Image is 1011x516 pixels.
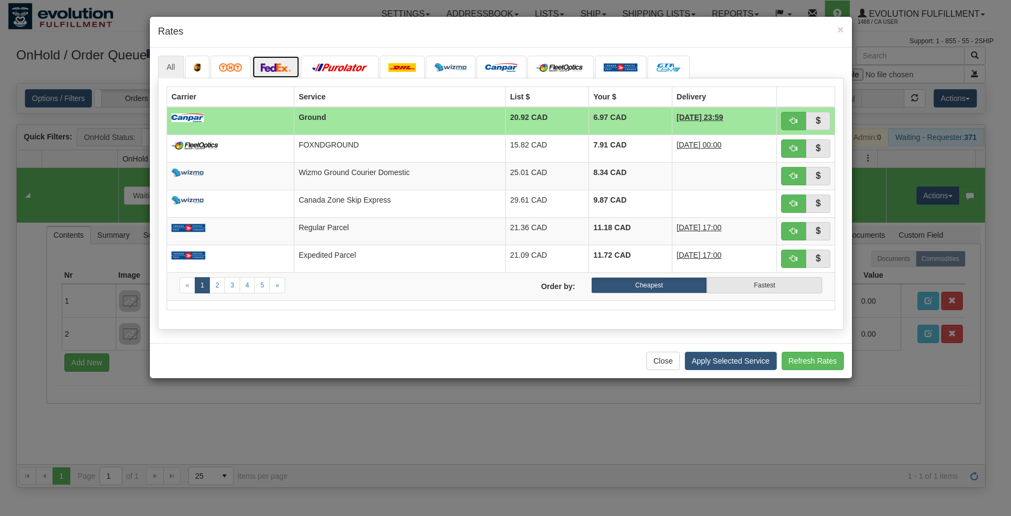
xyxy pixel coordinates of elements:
[434,63,467,72] img: wizmo.png
[171,113,204,122] img: campar.png
[240,277,255,293] a: 4
[167,86,294,107] th: Carrier
[171,196,204,205] img: wizmo.png
[501,277,583,292] label: Order by:
[672,217,776,245] td: 2 Days
[677,140,722,149] span: [DATE] 00:00
[209,277,225,293] a: 2
[589,245,672,272] td: 11.72 CAD
[782,352,844,370] button: Refresh Rates
[589,135,672,162] td: 7.91 CAD
[269,277,285,293] a: Next
[646,352,680,370] button: Close
[294,162,506,190] td: Wizmo Ground Courier Domestic
[589,107,672,135] td: 6.97 CAD
[672,107,776,135] td: 1 Day
[589,86,672,107] th: Your $
[485,63,518,72] img: campar.png
[837,24,844,35] button: Close
[294,245,506,272] td: Expedited Parcel
[195,277,210,293] a: 1
[254,277,270,293] a: 5
[186,282,189,289] span: «
[194,63,201,72] img: ups.png
[505,217,589,245] td: 21.36 CAD
[180,277,195,293] a: Previous
[275,282,279,289] span: »
[224,277,240,293] a: 3
[261,63,291,72] img: FedEx.png
[171,169,204,177] img: wizmo.png
[294,107,506,135] td: Ground
[309,63,370,72] img: purolator.png
[672,245,776,272] td: 1 Day
[656,63,681,72] img: CarrierLogo_10191.png
[505,245,589,272] td: 21.09 CAD
[294,135,506,162] td: FOXNDGROUND
[505,107,589,135] td: 20.92 CAD
[294,86,506,107] th: Service
[294,190,506,217] td: Canada Zone Skip Express
[672,135,776,162] td: 1 Day
[677,223,722,232] span: [DATE] 17:00
[505,86,589,107] th: List $
[294,217,506,245] td: Regular Parcel
[219,63,242,72] img: tnt.png
[677,113,723,122] span: [DATE] 23:59
[707,277,822,293] label: Fastest
[536,63,585,72] img: CarrierLogo_10182.png
[158,56,184,78] a: All
[604,63,638,72] img: Canada_post.png
[158,25,844,39] h4: Rates
[589,190,672,217] td: 9.87 CAD
[677,251,722,259] span: [DATE] 17:00
[171,224,206,232] img: Canada_post.png
[672,86,776,107] th: Delivery
[505,135,589,162] td: 15.82 CAD
[171,251,206,260] img: Canada_post.png
[171,141,221,150] img: CarrierLogo_10182.png
[591,277,706,293] label: Cheapest
[505,162,589,190] td: 25.01 CAD
[685,352,777,370] button: Apply Selected Service
[589,162,672,190] td: 8.34 CAD
[505,190,589,217] td: 29.61 CAD
[388,63,416,72] img: dhl.png
[589,217,672,245] td: 11.18 CAD
[837,23,844,36] span: ×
